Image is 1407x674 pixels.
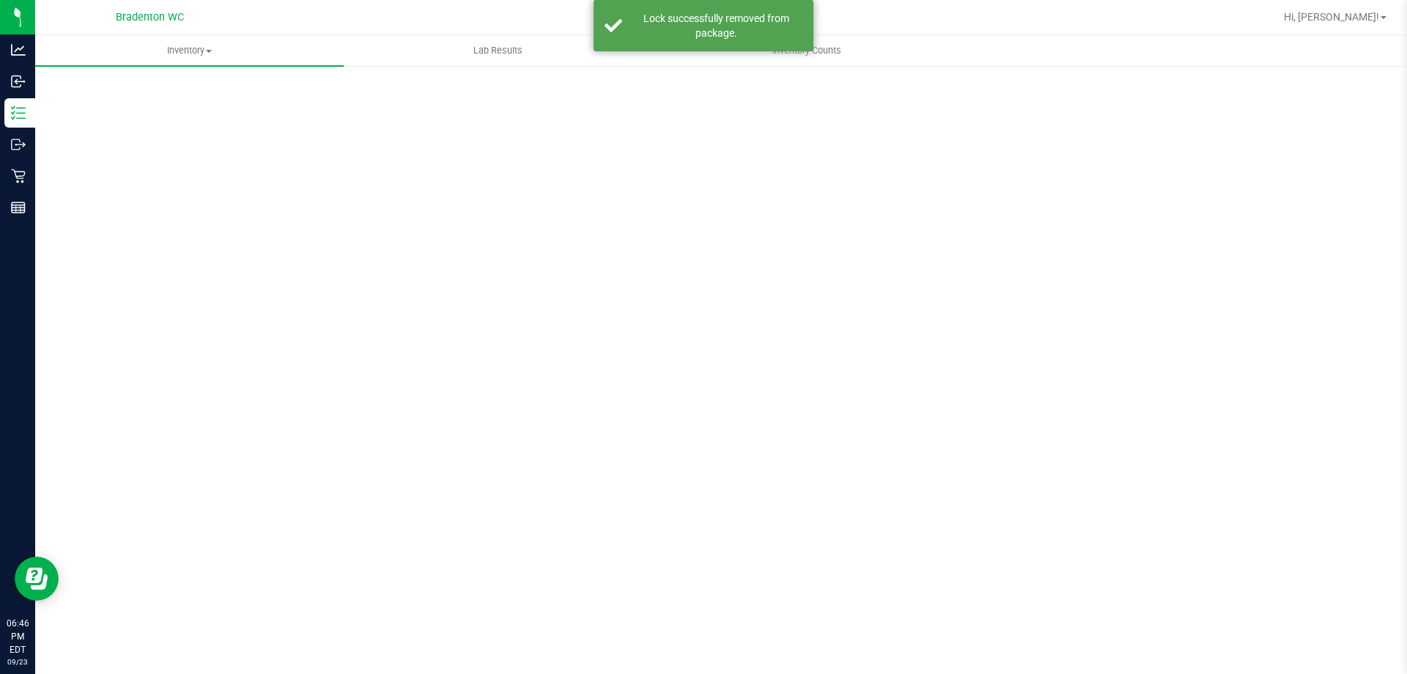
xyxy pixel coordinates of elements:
[7,656,29,667] p: 09/23
[630,11,802,40] div: Lock successfully removed from package.
[11,200,26,215] inline-svg: Reports
[116,11,184,23] span: Bradenton WC
[35,44,344,57] span: Inventory
[454,44,542,57] span: Lab Results
[11,169,26,183] inline-svg: Retail
[1284,11,1379,23] span: Hi, [PERSON_NAME]!
[11,137,26,152] inline-svg: Outbound
[344,35,652,66] a: Lab Results
[11,74,26,89] inline-svg: Inbound
[15,557,59,601] iframe: Resource center
[35,35,344,66] a: Inventory
[11,106,26,120] inline-svg: Inventory
[7,617,29,656] p: 06:46 PM EDT
[11,43,26,57] inline-svg: Analytics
